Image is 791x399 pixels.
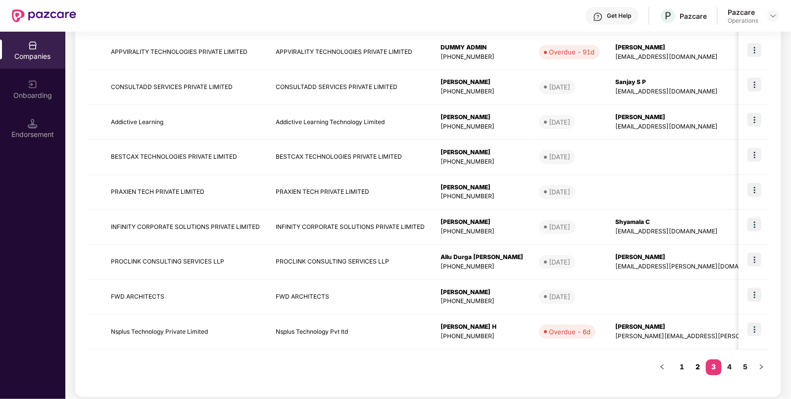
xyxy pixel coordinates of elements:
span: left [659,364,665,370]
button: right [753,359,769,375]
img: New Pazcare Logo [12,9,76,22]
div: [PERSON_NAME] [441,183,523,192]
div: [DATE] [549,257,570,267]
img: svg+xml;base64,PHN2ZyBpZD0iRHJvcGRvd24tMzJ4MzIiIHhtbG5zPSJodHRwOi8vd3d3LnczLm9yZy8yMDAwL3N2ZyIgd2... [769,12,777,20]
img: icon [747,218,761,231]
td: PROCLINK CONSULTING SERVICES LLP [103,245,268,280]
div: [PERSON_NAME] [441,78,523,87]
button: left [654,359,670,375]
img: svg+xml;base64,PHN2ZyB3aWR0aD0iMTQuNSIgaGVpZ2h0PSIxNC41IiB2aWV3Qm94PSIwIDAgMTYgMTYiIGZpbGw9Im5vbm... [28,119,38,129]
td: PRAXIEN TECH PRIVATE LIMITED [268,175,433,210]
li: Previous Page [654,359,670,375]
div: [PHONE_NUMBER] [441,227,523,236]
div: [PHONE_NUMBER] [441,122,523,132]
img: icon [747,288,761,302]
li: 1 [674,359,690,375]
li: 4 [722,359,738,375]
div: [PHONE_NUMBER] [441,262,523,271]
td: Addictive Learning [103,105,268,140]
td: BESTCAX TECHNOLOGIES PRIVATE LIMITED [268,140,433,175]
img: svg+xml;base64,PHN2ZyB3aWR0aD0iMjAiIGhlaWdodD0iMjAiIHZpZXdCb3g9IjAgMCAyMCAyMCIgZmlsbD0ibm9uZSIgeG... [28,80,38,89]
div: Pazcare [680,11,707,21]
div: [DATE] [549,82,570,92]
img: icon [747,113,761,127]
div: Overdue - 91d [549,47,594,57]
a: 4 [722,359,738,374]
td: FWD ARCHITECTS [268,280,433,315]
img: svg+xml;base64,PHN2ZyBpZD0iQ29tcGFuaWVzIiB4bWxucz0iaHR0cDovL3d3dy53My5vcmcvMjAwMC9zdmciIHdpZHRoPS... [28,41,38,50]
div: [DATE] [549,292,570,302]
div: [DATE] [549,117,570,127]
div: DUMMY ADMIN [441,43,523,52]
img: icon [747,43,761,57]
img: icon [747,183,761,197]
div: [PERSON_NAME] [441,288,523,297]
td: Nsplus Technology Pvt ltd [268,314,433,350]
a: 1 [674,359,690,374]
a: 3 [706,359,722,374]
div: Overdue - 6d [549,327,591,337]
div: [DATE] [549,222,570,232]
td: BESTCAX TECHNOLOGIES PRIVATE LIMITED [103,140,268,175]
td: CONSULTADD SERVICES PRIVATE LIMITED [103,70,268,105]
img: icon [747,253,761,266]
div: Operations [728,17,758,25]
div: [PHONE_NUMBER] [441,192,523,201]
td: INFINITY CORPORATE SOLUTIONS PRIVATE LIMITED [103,210,268,245]
div: [PERSON_NAME] [441,113,523,122]
td: APPVIRALITY TECHNOLOGIES PRIVATE LIMITED [103,35,268,70]
td: PRAXIEN TECH PRIVATE LIMITED [103,175,268,210]
div: [PERSON_NAME] [441,148,523,157]
div: [PHONE_NUMBER] [441,332,523,341]
img: icon [747,148,761,162]
img: icon [747,78,761,91]
div: [PERSON_NAME] [441,218,523,227]
a: 5 [738,359,753,374]
td: FWD ARCHITECTS [103,280,268,315]
li: Next Page [753,359,769,375]
div: Allu Durga [PERSON_NAME] [441,253,523,262]
div: [PHONE_NUMBER] [441,157,523,167]
td: Addictive Learning Technology Limited [268,105,433,140]
div: [PHONE_NUMBER] [441,87,523,96]
td: Nsplus Technology Private Limited [103,314,268,350]
li: 5 [738,359,753,375]
span: right [758,364,764,370]
img: icon [747,322,761,336]
div: [PERSON_NAME] H [441,322,523,332]
td: PROCLINK CONSULTING SERVICES LLP [268,245,433,280]
div: [PHONE_NUMBER] [441,52,523,62]
td: CONSULTADD SERVICES PRIVATE LIMITED [268,70,433,105]
img: svg+xml;base64,PHN2ZyBpZD0iSGVscC0zMngzMiIgeG1sbnM9Imh0dHA6Ly93d3cudzMub3JnLzIwMDAvc3ZnIiB3aWR0aD... [593,12,603,22]
div: Pazcare [728,7,758,17]
span: P [665,10,671,22]
td: INFINITY CORPORATE SOLUTIONS PRIVATE LIMITED [268,210,433,245]
div: [DATE] [549,187,570,197]
div: Get Help [607,12,631,20]
a: 2 [690,359,706,374]
div: [DATE] [549,152,570,162]
td: APPVIRALITY TECHNOLOGIES PRIVATE LIMITED [268,35,433,70]
div: [PHONE_NUMBER] [441,297,523,306]
li: 2 [690,359,706,375]
li: 3 [706,359,722,375]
